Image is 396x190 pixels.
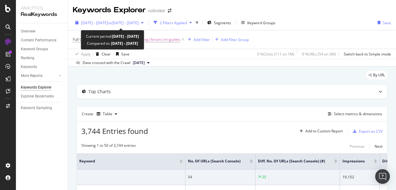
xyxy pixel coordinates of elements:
[110,41,138,46] b: [DATE] - [DATE]
[342,174,377,180] div: 19,152
[21,11,63,18] div: RealKeywords
[342,158,365,164] span: Impressions
[81,126,148,136] span: 3,744 Entries found
[141,35,180,44] span: blog|forum|nri-guides
[103,112,112,116] div: Table
[375,169,390,184] div: Open Intercom Messenger
[366,71,387,79] div: legacy label
[87,40,138,47] div: Compared to:
[130,59,152,66] button: [DATE]
[344,51,391,57] div: Switch back to Simple mode
[93,49,111,59] button: Clear
[81,51,91,57] div: Apply
[73,49,91,59] button: Apply
[375,144,383,149] div: Next
[79,158,170,164] span: Keyword
[121,51,129,57] div: Save
[21,46,48,52] div: Keyword Groups
[83,60,130,66] div: Data crossed with the Crawl
[325,110,382,118] button: Select metrics & dimensions
[341,49,391,59] button: Switch back to Simple mode
[88,89,111,95] div: Top Charts
[86,33,139,40] div: Current period:
[73,37,86,42] span: Full URL
[247,20,275,25] div: Keyword Groups
[73,18,146,28] button: [DATE] - [DATE]vs[DATE] - [DATE]
[188,174,253,180] div: 54
[383,20,391,25] div: Save
[21,84,63,91] a: Keywords Explorer
[133,60,145,66] span: 2025 Jul. 7th
[168,9,171,13] div: arrow-right-arrow-left
[21,55,34,61] div: Ranking
[21,46,63,52] a: Keyword Groups
[82,109,120,119] div: Create
[21,37,56,44] div: Content Performance
[194,20,200,26] div: times
[221,37,249,42] div: Add Filter Group
[239,18,278,28] button: Keyword Groups
[194,37,210,42] div: Add Filter
[81,20,108,25] span: [DATE] - [DATE]
[188,158,241,164] span: No. of URLs (Search Console)
[102,51,111,57] div: Clear
[81,143,136,150] div: Showing 1 to 50 of 3,744 entries
[257,51,294,57] div: 0 % Clicks ( 111 on 1M )
[258,158,325,164] span: Diff. No. of URLs (Search Console) (#)
[21,84,51,91] div: Keywords Explorer
[21,28,35,35] div: Overview
[21,105,52,111] div: Keyword Sampling
[21,55,63,61] a: Ranking
[160,20,187,25] div: 2 Filters Applied
[112,34,139,39] b: [DATE] - [DATE]
[21,73,43,79] div: More Reports
[334,111,382,116] div: Select metrics & dimensions
[213,36,249,43] button: Add Filter Group
[21,93,54,100] div: Explorer Bookmarks
[305,129,343,133] div: Add to Custom Report
[205,18,233,28] button: Segments
[21,64,63,70] a: Keywords
[21,73,57,79] a: More Reports
[350,143,364,150] button: Previous
[108,20,139,25] span: vs [DATE] - [DATE]
[21,37,63,44] a: Content Performance
[73,5,146,15] div: Keywords Explorer
[359,129,383,134] div: Export as CSV
[114,49,129,59] button: Save
[21,28,63,35] a: Overview
[214,20,231,25] span: Segments
[21,105,63,111] a: Keyword Sampling
[21,93,63,100] a: Explorer Bookmarks
[350,126,383,136] button: Export as CSV
[350,144,364,149] div: Previous
[373,73,385,77] span: By URL
[21,64,37,70] div: Keywords
[297,126,343,136] button: Add to Custom Report
[262,174,266,180] div: 25
[375,18,391,28] button: Save
[302,51,336,57] div: 0 % URLs ( 54 on 3M )
[94,109,120,119] button: Table
[151,18,194,28] button: 2 Filters Applied
[185,36,210,43] button: Add Filter
[148,8,165,14] div: nobroker
[21,5,63,11] div: Analytics
[375,143,383,150] button: Next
